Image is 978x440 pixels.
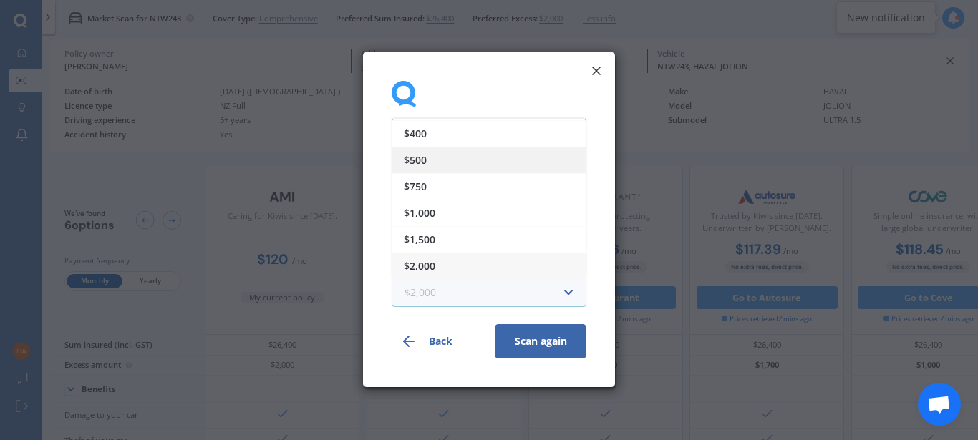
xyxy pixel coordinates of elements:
span: $1,500 [404,235,435,245]
a: Open chat [918,383,961,426]
button: Scan again [495,325,586,359]
span: $400 [404,129,427,139]
span: $1,000 [404,208,435,218]
button: Back [392,325,483,359]
span: $500 [404,155,427,165]
span: $750 [404,182,427,192]
span: $2,000 [404,261,435,271]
